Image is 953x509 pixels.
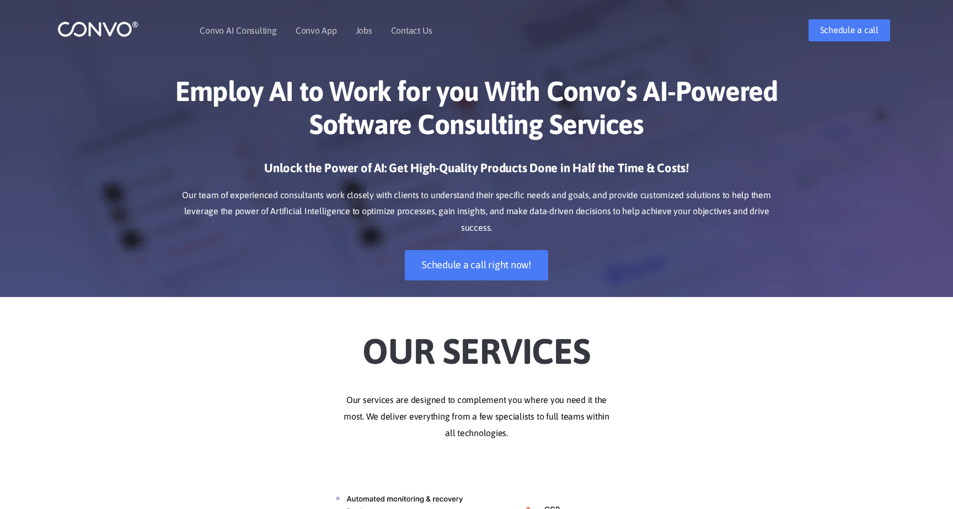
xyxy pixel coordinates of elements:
[356,26,372,35] a: Jobs
[296,26,337,35] a: Convo App
[57,20,138,38] img: logo_1.png
[809,19,890,41] a: Schedule a call
[170,187,783,237] p: Our team of experienced consultants work closely with clients to understand their specific needs ...
[391,26,432,35] a: Contact Us
[200,26,276,35] a: Convo AI Consulting
[170,75,783,149] h1: Employ AI to Work for you With Convo’s AI-Powered Software Consulting Services
[170,314,783,375] h2: Our Services
[170,392,783,442] p: Our services are designed to complement you where you need it the most. We deliver everything fro...
[170,160,783,184] h3: Unlock the Power of AI: Get High-Quality Products Done in Half the Time & Costs!
[405,250,548,280] a: Schedule a call right now!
